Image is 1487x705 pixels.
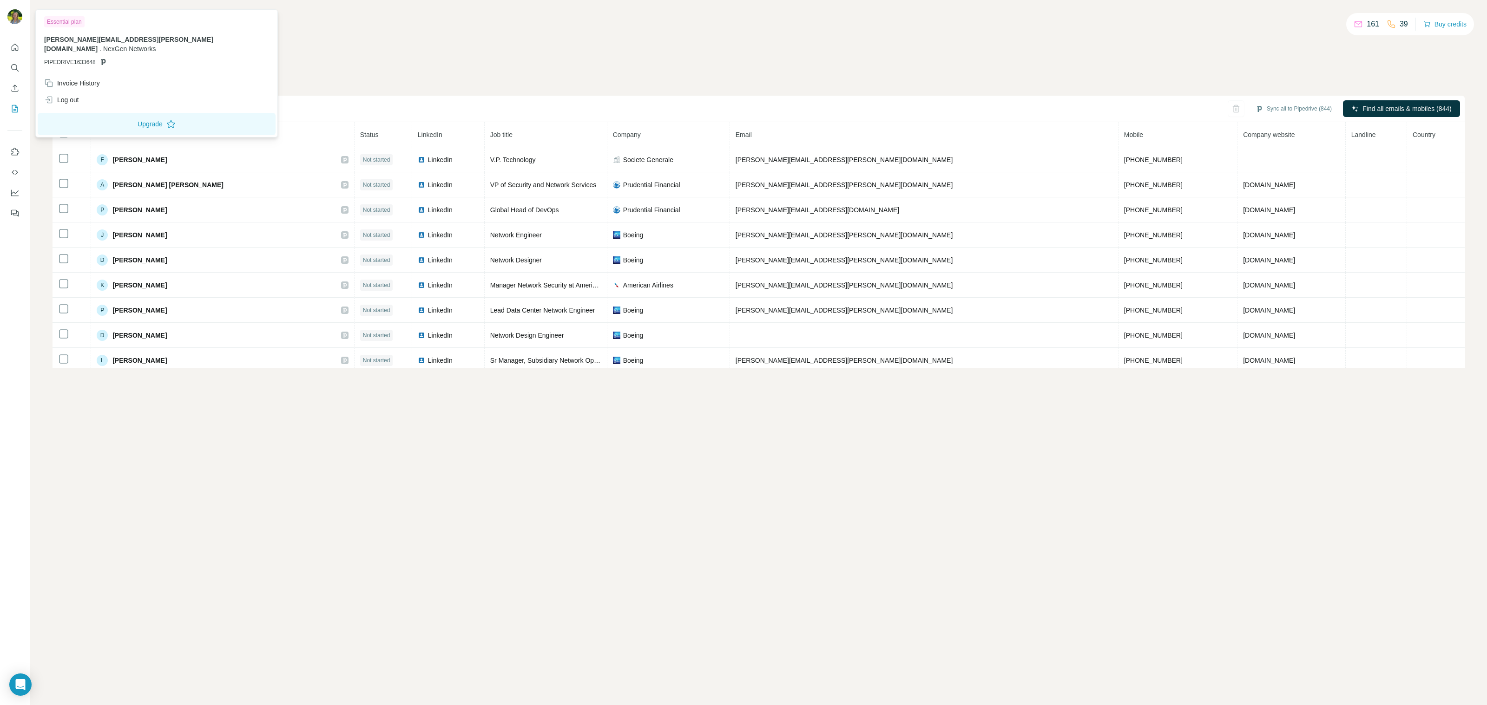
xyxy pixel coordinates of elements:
[7,164,22,181] button: Use Surfe API
[97,355,108,366] div: L
[1243,181,1295,189] span: [DOMAIN_NAME]
[623,155,673,164] span: Societe Generale
[112,255,167,265] span: [PERSON_NAME]
[428,306,453,315] span: LinkedIn
[363,231,390,239] span: Not started
[418,357,425,364] img: LinkedIn logo
[363,206,390,214] span: Not started
[1124,281,1183,289] span: [PHONE_NUMBER]
[7,205,22,222] button: Feedback
[613,131,641,138] span: Company
[623,255,644,265] span: Boeing
[1243,281,1295,289] span: [DOMAIN_NAME]
[490,332,564,339] span: Network Design Engineer
[7,80,22,97] button: Enrich CSV
[490,281,626,289] span: Manager Network Security at American Airlines
[112,331,167,340] span: [PERSON_NAME]
[1243,206,1295,214] span: [DOMAIN_NAME]
[1243,256,1295,264] span: [DOMAIN_NAME]
[112,205,167,215] span: [PERSON_NAME]
[7,39,22,56] button: Quick start
[363,331,390,339] span: Not started
[613,181,620,189] img: company-logo
[44,58,96,66] span: PIPEDRIVE1633648
[112,155,167,164] span: [PERSON_NAME]
[736,206,899,214] span: [PERSON_NAME][EMAIL_ADDRESS][DOMAIN_NAME]
[9,673,32,696] div: Open Intercom Messenger
[97,255,108,266] div: D
[7,144,22,160] button: Use Surfe on LinkedIn
[112,180,224,189] span: [PERSON_NAME] [PERSON_NAME]
[418,131,442,138] span: LinkedIn
[490,357,617,364] span: Sr Manager, Subsidiary Network Operations
[428,331,453,340] span: LinkedIn
[103,45,156,52] span: NexGen Networks
[1124,206,1183,214] span: [PHONE_NUMBER]
[613,206,620,214] img: company-logo
[1124,231,1183,239] span: [PHONE_NUMBER]
[428,281,453,290] span: LinkedIn
[613,256,620,264] img: company-logo
[736,357,953,364] span: [PERSON_NAME][EMAIL_ADDRESS][PERSON_NAME][DOMAIN_NAME]
[7,9,22,24] img: Avatar
[38,113,276,135] button: Upgrade
[97,280,108,291] div: K
[44,95,79,104] div: Log out
[1124,181,1183,189] span: [PHONE_NUMBER]
[490,131,513,138] span: Job title
[1124,156,1183,163] span: [PHONE_NUMBER]
[99,45,101,52] span: .
[490,156,536,163] span: V.P. Technology
[44,36,213,52] span: [PERSON_NAME][EMAIL_ADDRESS][PERSON_NAME][DOMAIN_NAME]
[1400,19,1408,30] p: 39
[418,281,425,289] img: LinkedIn logo
[736,281,953,289] span: [PERSON_NAME][EMAIL_ADDRESS][PERSON_NAME][DOMAIN_NAME]
[490,231,542,239] span: Network Engineer
[363,156,390,164] span: Not started
[490,307,595,314] span: Lead Data Center Network Engineer
[613,307,620,314] img: company-logo
[613,281,620,289] img: company-logo
[1243,307,1295,314] span: [DOMAIN_NAME]
[623,230,644,240] span: Boeing
[1124,256,1183,264] span: [PHONE_NUMBER]
[97,330,108,341] div: D
[1413,131,1435,138] span: Country
[1343,100,1460,117] button: Find all emails & mobiles (844)
[736,131,752,138] span: Email
[7,59,22,76] button: Search
[1367,19,1379,30] p: 161
[613,231,620,239] img: company-logo
[736,256,953,264] span: [PERSON_NAME][EMAIL_ADDRESS][PERSON_NAME][DOMAIN_NAME]
[97,305,108,316] div: P
[44,16,85,27] div: Essential plan
[428,180,453,189] span: LinkedIn
[360,131,379,138] span: Status
[623,306,644,315] span: Boeing
[7,184,22,201] button: Dashboard
[623,180,680,189] span: Prudential Financial
[97,179,108,190] div: A
[97,131,131,138] span: 844 Profiles
[736,307,953,314] span: [PERSON_NAME][EMAIL_ADDRESS][PERSON_NAME][DOMAIN_NAME]
[418,206,425,214] img: LinkedIn logo
[363,306,390,314] span: Not started
[112,306,167,315] span: [PERSON_NAME]
[418,181,425,189] img: LinkedIn logo
[1362,104,1451,113] span: Find all emails & mobiles (844)
[418,332,425,339] img: LinkedIn logo
[112,230,167,240] span: [PERSON_NAME]
[363,256,390,264] span: Not started
[1243,357,1295,364] span: [DOMAIN_NAME]
[97,204,108,215] div: P
[1249,102,1338,116] button: Sync all to Pipedrive (844)
[623,205,680,215] span: Prudential Financial
[363,281,390,289] span: Not started
[613,357,620,364] img: company-logo
[428,230,453,240] span: LinkedIn
[1423,18,1467,31] button: Buy credits
[418,307,425,314] img: LinkedIn logo
[1243,332,1295,339] span: [DOMAIN_NAME]
[418,231,425,239] img: LinkedIn logo
[490,206,559,214] span: Global Head of DevOps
